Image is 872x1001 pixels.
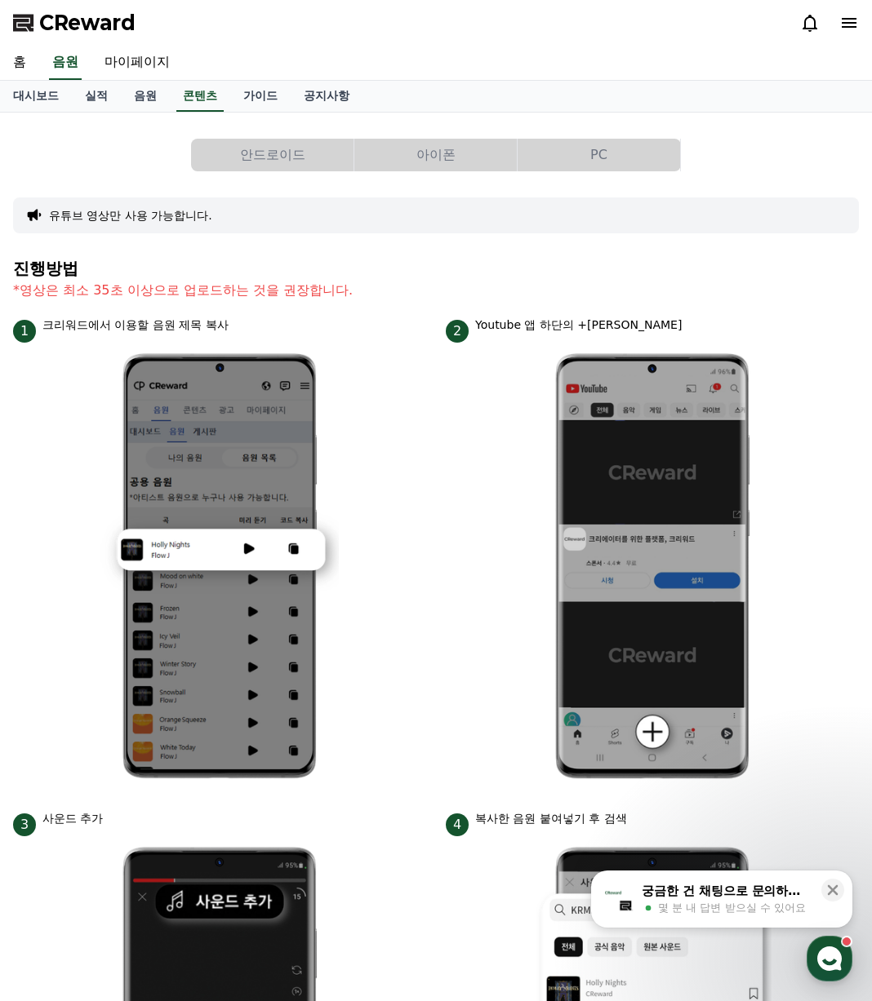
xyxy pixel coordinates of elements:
[354,139,517,171] button: 아이폰
[39,10,136,36] span: CReward
[91,46,183,80] a: 마이페이지
[149,543,169,556] span: 대화
[191,139,354,171] button: 안드로이드
[291,81,363,112] a: 공지사항
[13,320,36,343] span: 1
[475,317,682,334] p: Youtube 앱 하단의 +[PERSON_NAME]
[5,517,108,558] a: 홈
[13,281,859,300] p: *영상은 최소 35초 이상으로 업로드하는 것을 권장합니다.
[13,259,859,277] h4: 진행방법
[100,343,339,791] img: 1.png
[518,139,681,171] a: PC
[42,810,103,827] p: 사운드 추가
[49,207,212,224] button: 유튜브 영상만 사용 가능합니다.
[518,139,680,171] button: PC
[230,81,291,112] a: 가이드
[533,343,772,791] img: 2.png
[13,813,36,836] span: 3
[475,810,627,827] p: 복사한 음원 붙여넣기 후 검색
[72,81,121,112] a: 실적
[51,542,61,555] span: 홈
[13,10,136,36] a: CReward
[42,317,229,334] p: 크리워드에서 이용할 음원 제목 복사
[252,542,272,555] span: 설정
[446,320,469,343] span: 2
[49,46,82,80] a: 음원
[211,517,314,558] a: 설정
[121,81,170,112] a: 음원
[446,813,469,836] span: 4
[108,517,211,558] a: 대화
[191,139,354,171] a: 안드로이드
[176,81,224,112] a: 콘텐츠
